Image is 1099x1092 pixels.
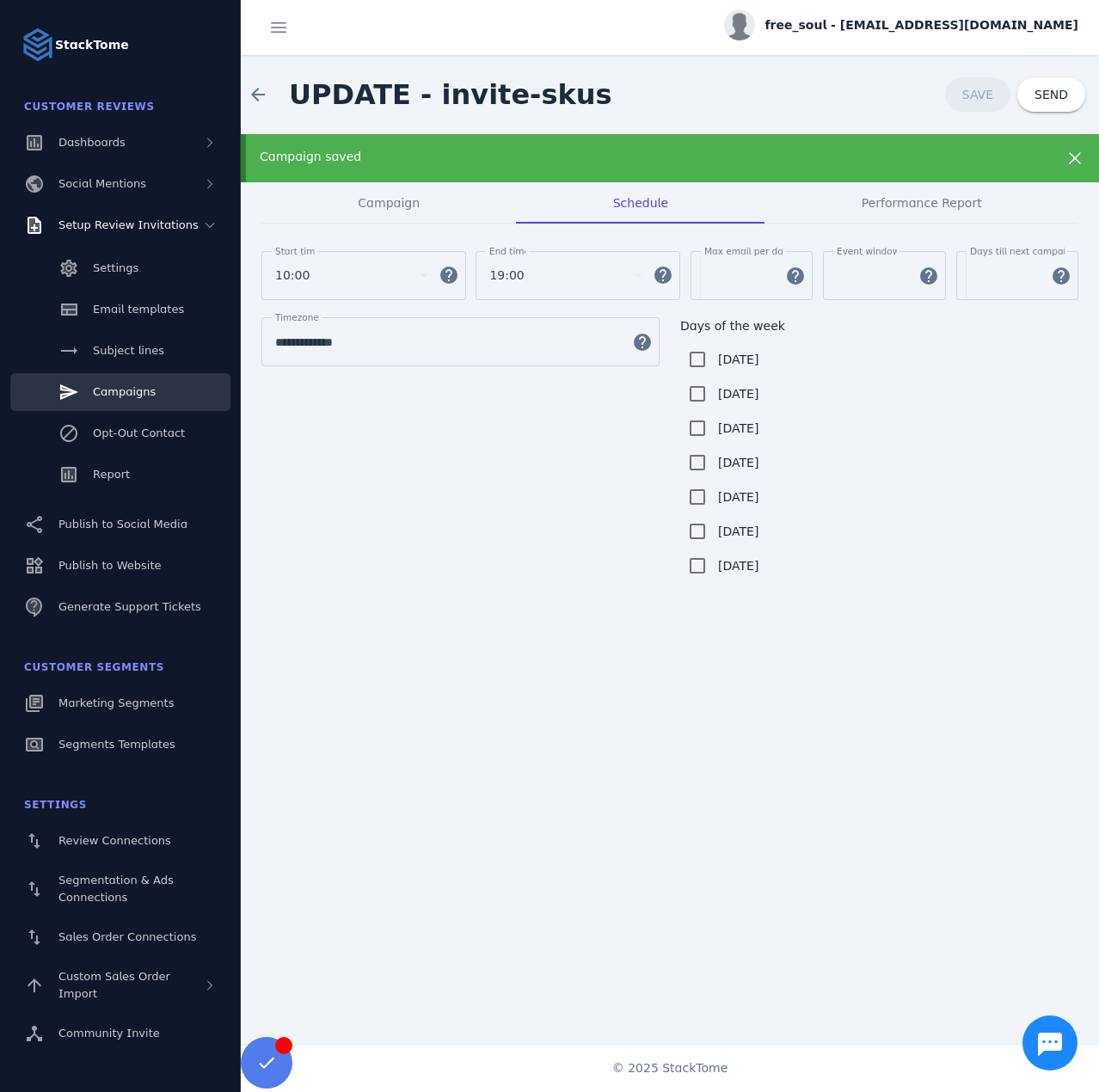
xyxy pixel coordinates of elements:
[10,456,230,494] a: Report
[58,696,174,709] span: Marketing Segments
[10,684,230,722] a: Marketing Segments
[613,197,668,209] span: Schedule
[58,834,171,847] span: Review Connections
[10,822,230,860] a: Review Connections
[275,332,622,353] input: TimeZone
[58,136,126,149] span: Dashboards
[715,452,758,473] label: [DATE]
[10,373,230,411] a: Campaigns
[24,799,87,811] span: Settings
[715,555,758,576] label: [DATE]
[275,265,310,285] span: 10:00
[715,487,758,507] label: [DATE]
[58,738,175,751] span: Segments Templates
[58,518,187,531] span: Publish to Social Media
[862,197,982,209] span: Performance Report
[93,261,138,274] span: Settings
[93,426,185,439] span: Opt-Out Contact
[489,246,530,256] mat-label: End time
[58,874,174,904] span: Segmentation & Ads Connections
[680,319,785,333] mat-label: Days of the week
[1035,89,1068,101] span: SEND
[10,506,230,543] a: Publish to Social Media
[24,101,155,113] span: Customer Reviews
[260,148,1003,166] div: Campaign saved
[765,16,1078,34] span: free_soul - [EMAIL_ADDRESS][DOMAIN_NAME]
[724,9,755,40] img: profile.jpg
[612,1059,728,1077] span: © 2025 StackTome
[275,312,319,322] mat-label: Timezone
[10,588,230,626] a: Generate Support Tickets
[704,246,789,256] mat-label: Max email per day
[10,249,230,287] a: Settings
[93,303,184,316] span: Email templates
[715,383,758,404] label: [DATE]
[489,265,524,285] span: 19:00
[10,1015,230,1052] a: Community Invite
[93,468,130,481] span: Report
[10,863,230,915] a: Segmentation & Ads Connections
[58,218,199,231] span: Setup Review Invitations
[724,9,1078,40] button: free_soul - [EMAIL_ADDRESS][DOMAIN_NAME]
[715,349,758,370] label: [DATE]
[58,970,170,1000] span: Custom Sales Order Import
[10,726,230,764] a: Segments Templates
[10,332,230,370] a: Subject lines
[58,600,201,613] span: Generate Support Tickets
[24,661,164,673] span: Customer Segments
[93,344,164,357] span: Subject lines
[289,78,612,111] span: UPDATE - invite-skus
[21,28,55,62] img: Logo image
[10,547,230,585] a: Publish to Website
[58,177,146,190] span: Social Mentions
[1017,77,1085,112] button: SEND
[715,521,758,542] label: [DATE]
[58,1027,160,1040] span: Community Invite
[715,418,758,439] label: [DATE]
[55,36,129,54] strong: StackTome
[837,246,899,256] mat-label: Event window
[58,559,161,572] span: Publish to Website
[58,930,196,943] span: Sales Order Connections
[93,385,156,398] span: Campaigns
[10,414,230,452] a: Opt-Out Contact
[10,291,230,328] a: Email templates
[358,197,420,209] span: Campaign
[275,246,321,256] mat-label: Start time
[10,918,230,956] a: Sales Order Connections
